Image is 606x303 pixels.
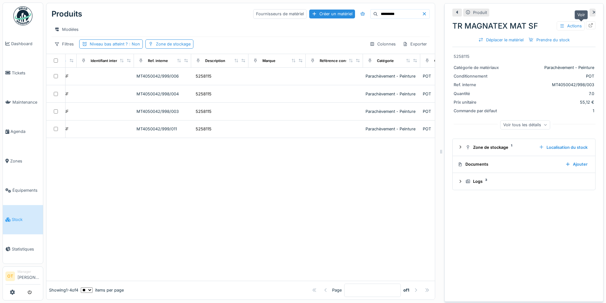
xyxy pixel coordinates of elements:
div: Showing 1 - 4 of 4 [49,287,78,293]
div: MT4050042/999/011 [136,126,189,132]
div: Catégorie [377,58,394,64]
span: Tickets [12,70,40,76]
a: Stock [3,205,43,234]
li: OT [5,272,15,281]
div: Parachèvement - Peinture [366,91,418,97]
div: Zone de stockage [156,41,191,47]
a: Agenda [3,117,43,146]
div: 5258115 [196,126,212,132]
div: POT [423,108,475,114]
span: Agenda [10,128,40,134]
div: Conditionnement [434,58,464,64]
div: Commande par défaut [454,108,501,114]
div: 1 [504,108,594,114]
span: Dashboard [11,41,40,47]
div: Manager [17,269,40,274]
div: Localisation du stock [536,143,590,152]
div: Identifiant interne [91,58,122,64]
div: 55,12 € [504,99,594,105]
li: [PERSON_NAME] [17,269,40,283]
a: Zones [3,146,43,176]
div: MT4050042/998/003 [136,108,189,114]
div: Parachèvement - Peinture [366,126,418,132]
div: Ajouter [563,160,590,169]
summary: Zone de stockage1Localisation du stock [455,141,593,153]
summary: DocumentsAjouter [455,159,593,170]
div: MT4050042/998/004 [136,91,189,97]
div: Parachèvement - Peinture [366,108,418,114]
div: Marque [262,58,275,64]
div: items per page [81,287,124,293]
a: Maintenance [3,88,43,117]
div: Conditionnement [454,73,501,79]
div: Catégorie de matériaux [454,65,501,71]
div: Voir tous les détails [500,120,550,129]
div: Prendre du stock [526,36,572,44]
div: POT [423,91,475,97]
span: Équipements [12,187,40,193]
div: POT [423,73,475,79]
div: Niveau bas atteint ? [90,41,140,47]
a: Statistiques [3,234,43,264]
a: Équipements [3,176,43,205]
div: Logs [465,178,588,184]
img: Badge_color-CXgf-gQk.svg [13,6,32,25]
div: Fournisseurs de matériel [253,9,307,18]
div: 5258115 [196,73,212,79]
div: Produits [52,6,82,22]
div: Voir [575,10,588,19]
a: Tickets [3,58,43,87]
div: 7.0 [504,91,594,97]
span: : Non [128,42,140,46]
div: Déplacer le matériel [476,36,526,44]
div: Référence constructeur [320,58,361,64]
div: Zone de stockage [465,144,534,150]
div: Prix unitaire [454,99,501,105]
div: MT4050042/999/006 [136,73,189,79]
span: Statistiques [12,246,40,252]
a: Dashboard [3,29,43,58]
span: Zones [10,158,40,164]
div: Parachèvement - Peinture [504,65,594,71]
div: Produit [473,10,487,16]
div: Parachèvement - Peinture [366,73,418,79]
div: MT4050042/998/003 [504,82,594,88]
div: Exporter [400,39,430,49]
span: Maintenance [12,99,40,105]
div: Ref. interne [148,58,168,64]
div: 5258115 [454,53,594,59]
div: Créer un matériel [309,10,355,18]
div: 5258115 [196,91,212,97]
div: POT [504,73,594,79]
div: Actions [557,21,585,31]
strong: of 1 [403,287,409,293]
div: Filtres [52,39,77,49]
div: Ref. interne [454,82,501,88]
div: Description [205,58,225,64]
summary: Logs3 [455,176,593,187]
div: Quantité [454,91,501,97]
div: Documents [458,161,560,167]
div: Page [332,287,342,293]
span: Stock [12,217,40,223]
div: TR MAGNATEX MAT SF [452,20,596,32]
a: OT Manager[PERSON_NAME] [5,269,40,285]
div: Modèles [52,25,81,34]
div: Colonnes [367,39,399,49]
div: 5258115 [196,108,212,114]
div: POT [423,126,475,132]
